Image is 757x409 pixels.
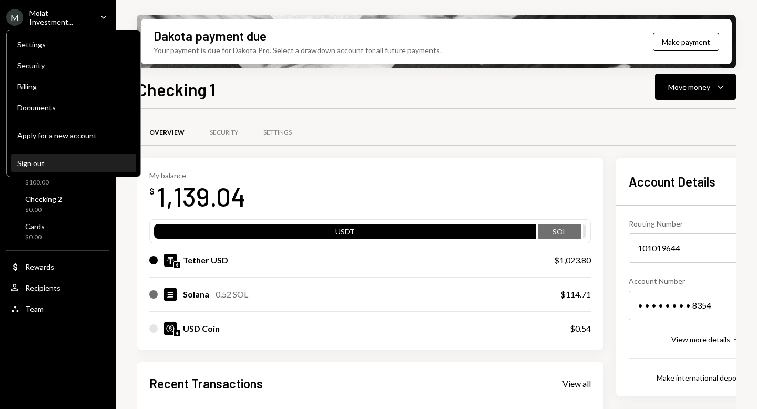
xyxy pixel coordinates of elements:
[668,81,710,93] div: Move money
[17,40,130,49] div: Settings
[183,322,220,335] div: USD Coin
[562,379,591,389] div: View all
[25,195,62,203] div: Checking 2
[183,288,209,301] div: Solana
[6,9,23,26] div: M
[149,171,246,180] div: My balance
[17,131,130,140] div: Apply for a new account
[11,154,136,173] button: Sign out
[137,79,216,100] h1: Checking 1
[25,178,55,187] div: $100.00
[164,288,177,301] img: SOL
[25,283,60,292] div: Recipients
[149,375,263,392] h2: Recent Transactions
[6,219,109,244] a: Cards$0.00
[164,254,177,267] img: USDT
[657,373,745,382] div: Make international deposit
[11,77,136,96] a: Billing
[263,128,292,137] div: Settings
[137,119,197,146] a: Overview
[157,180,246,213] div: 1,139.04
[17,61,130,70] div: Security
[653,33,719,51] button: Make payment
[25,304,44,313] div: Team
[210,128,238,137] div: Security
[149,186,155,197] div: $
[251,119,304,146] a: Settings
[11,126,136,145] button: Apply for a new account
[17,103,130,112] div: Documents
[174,330,180,336] img: ethereum-mainnet
[25,233,45,242] div: $0.00
[11,35,136,54] a: Settings
[154,45,442,56] div: Your payment is due for Dakota Pro. Select a drawdown account for all future payments.
[29,8,91,26] div: Molat Investment...
[154,27,267,45] div: Dakota payment due
[25,206,62,214] div: $0.00
[154,226,536,241] div: USDT
[25,262,54,271] div: Rewards
[174,262,180,268] img: ethereum-mainnet
[164,322,177,335] img: USDC
[538,226,581,241] div: SOL
[6,191,109,217] a: Checking 2$0.00
[11,98,136,117] a: Documents
[6,257,109,276] a: Rewards
[671,335,730,344] div: View more details
[655,74,736,100] button: Move money
[216,288,248,301] div: 0.52 SOL
[17,82,130,91] div: Billing
[149,128,185,137] div: Overview
[6,278,109,297] a: Recipients
[560,288,591,301] div: $114.71
[11,56,136,75] a: Security
[554,254,591,267] div: $1,023.80
[183,254,228,267] div: Tether USD
[562,377,591,389] a: View all
[197,119,251,146] a: Security
[6,299,109,318] a: Team
[25,222,45,231] div: Cards
[671,334,743,345] button: View more details
[570,322,591,335] div: $0.54
[17,159,130,168] div: Sign out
